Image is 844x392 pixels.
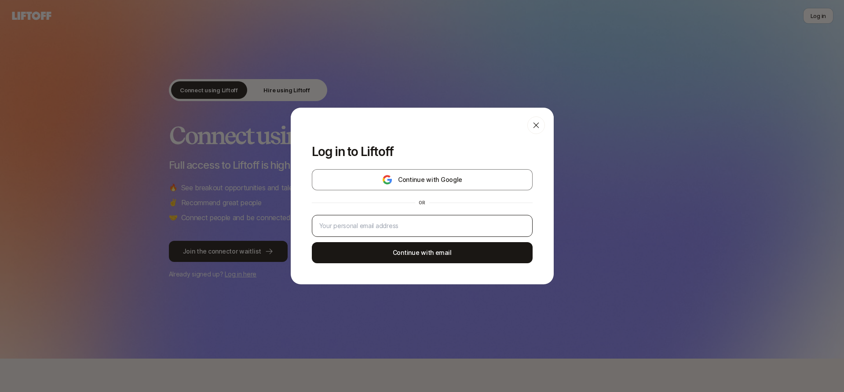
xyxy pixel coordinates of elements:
input: Your personal email address [319,221,525,231]
p: Log in to Liftoff [312,145,533,159]
div: or [415,199,429,206]
button: Continue with Google [312,169,533,190]
button: Continue with email [312,242,533,263]
img: google-logo [382,174,393,185]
